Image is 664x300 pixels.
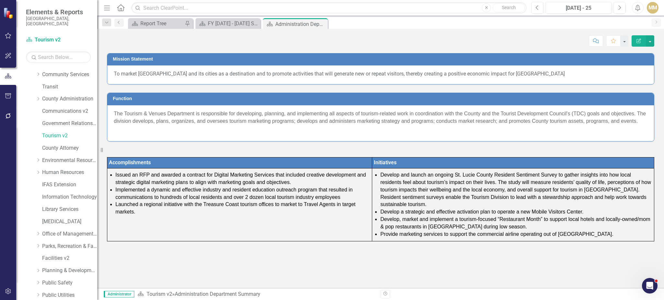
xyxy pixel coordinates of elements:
a: Environmental Resources [42,157,97,164]
a: Tourism v2 [26,36,91,44]
a: IFAS Extension [42,181,97,189]
span: Issued an RFP and awarded a contract for Digital Marketing Services that included creative develo... [115,172,366,185]
a: Facilities v2 [42,255,97,262]
div: Report Tree [140,19,183,28]
span: Accomplishments [109,159,151,166]
a: [MEDICAL_DATA] [42,218,97,225]
span: Develop, market and implement a tourism-focused “Restaurant Month” to support local hotels and lo... [380,216,650,229]
span: Develop a strategic and effective activation plan to operate a new Mobile Visitors Center. [380,209,583,214]
input: Search ClearPoint... [131,2,527,14]
button: Search [492,3,525,12]
a: Public Utilities [42,292,97,299]
a: Communications v2 [42,108,97,115]
a: Public Safety [42,279,97,287]
a: Transit [42,83,97,91]
img: ClearPoint Strategy [3,7,15,19]
span: Initiatives [374,159,397,166]
a: County Administration [42,95,97,103]
p: To market [GEOGRAPHIC_DATA] and its cities as a destination and to promote activities that will g... [114,70,647,78]
a: Tourism v2 [42,132,97,140]
a: Library Services [42,206,97,213]
div: [DATE] - 25 [548,4,610,12]
button: MM [647,2,658,14]
div: Administration Department Summary [275,20,326,28]
span: Administrator [104,291,134,297]
a: Information Technology [42,193,97,201]
a: Government Relations v2 [42,120,97,127]
iframe: Intercom live chat [642,278,658,294]
a: Office of Management & Budget [42,230,97,238]
p: Develop and launch an ongoing St. Lucie County Resident Sentiment Survey to gather insights into ... [380,171,652,208]
a: County Attorney [42,144,97,152]
a: FY [DATE] - [DATE] Strategic Plan [197,19,259,28]
p: Provide marketing services to support the commercial airline operating out of [GEOGRAPHIC_DATA]. [380,231,652,238]
a: Planning & Development Services [42,267,97,274]
a: Human Resources [42,169,97,176]
span: Search [502,5,516,10]
a: Report Tree [130,19,183,28]
span: Elements & Reports [26,8,91,16]
div: FY [DATE] - [DATE] Strategic Plan [208,19,259,28]
a: Community Services [42,71,97,78]
h3: Function [113,96,651,101]
a: Parks, Recreation & Facilities Department [42,243,97,250]
div: » [137,291,376,298]
span: The Tourism & Venues Department is responsible for developing, planning, and implementing all asp... [114,111,646,124]
span: Launched a regional initiative with the Treasure Coast tourism offices to market to Travel Agents... [115,202,356,214]
span: Implemented a dynamic and effective industry and resident education outreach program that resulte... [115,187,353,200]
input: Search Below... [26,52,91,63]
div: Administration Department Summary [175,291,260,297]
button: [DATE] - 25 [545,2,612,14]
small: [GEOGRAPHIC_DATA], [GEOGRAPHIC_DATA] [26,16,91,27]
h3: Mission Statement [113,57,651,62]
a: Tourism v2 [147,291,172,297]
